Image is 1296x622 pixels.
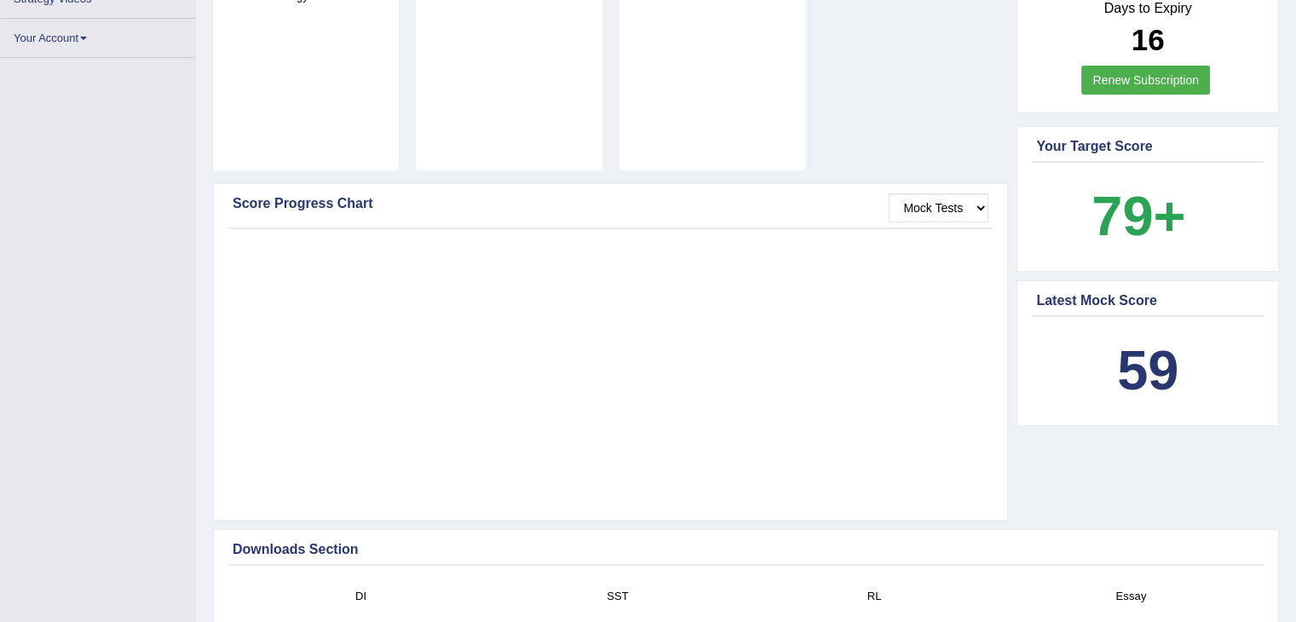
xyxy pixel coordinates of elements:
div: Downloads Section [233,539,1259,560]
div: Score Progress Chart [233,193,988,214]
h4: RL [755,587,994,605]
div: Latest Mock Score [1036,291,1259,311]
b: 59 [1117,339,1178,401]
a: Your Account [1,19,195,52]
b: 79+ [1092,185,1185,247]
h4: SST [498,587,737,605]
a: Renew Subscription [1081,66,1210,95]
b: 16 [1132,23,1165,56]
h4: Days to Expiry [1036,1,1259,16]
h4: Essay [1011,587,1251,605]
div: Your Target Score [1036,136,1259,157]
h4: DI [241,587,481,605]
